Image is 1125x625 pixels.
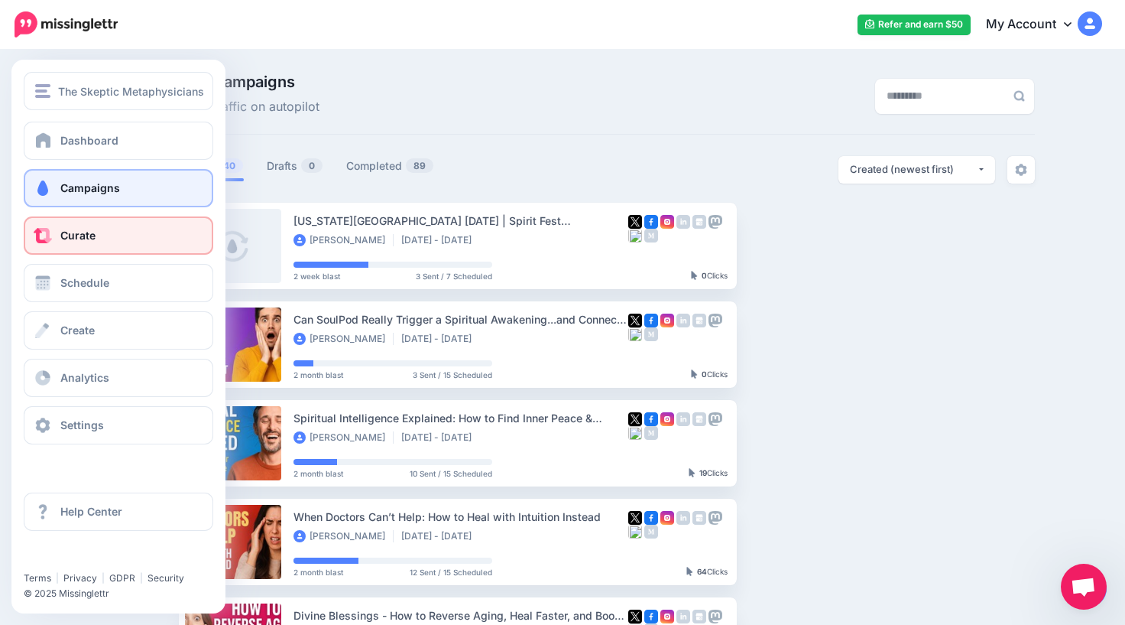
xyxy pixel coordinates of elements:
[708,511,722,525] img: mastodon-grey-square.png
[109,572,135,584] a: GDPR
[686,568,728,577] div: Clicks
[35,84,50,98] img: menu.png
[628,412,642,426] img: twitter-square.png
[401,234,479,246] li: [DATE] - [DATE]
[148,572,184,584] a: Security
[410,568,492,576] span: 12 Sent / 15 Scheduled
[660,511,674,525] img: instagram-square.png
[140,572,143,584] span: |
[1013,90,1025,102] img: search-grey-6.png
[60,276,109,289] span: Schedule
[15,11,118,37] img: Missinglettr
[692,511,706,525] img: google_business-grey-square.png
[628,511,642,525] img: twitter-square.png
[644,525,658,539] img: medium-grey-square.png
[24,586,225,601] li: © 2025 Missinglettr
[60,181,120,194] span: Campaigns
[293,530,394,542] li: [PERSON_NAME]
[179,97,319,117] span: Drive traffic on autopilot
[179,74,319,90] span: Drip Campaigns
[702,271,707,280] b: 0
[410,470,492,477] span: 10 Sent / 15 Scheduled
[60,418,104,431] span: Settings
[692,610,706,623] img: google_business-grey-square.png
[628,610,642,623] img: twitter-square.png
[1015,164,1027,176] img: settings-grey.png
[644,426,658,440] img: medium-grey-square.png
[708,215,722,229] img: mastodon-grey-square.png
[293,333,394,345] li: [PERSON_NAME]
[346,157,434,175] a: Completed89
[676,511,690,525] img: linkedin-grey-square.png
[293,272,340,280] span: 2 week blast
[697,567,707,576] b: 64
[24,311,213,350] a: Create
[644,412,658,426] img: facebook-square.png
[971,6,1102,44] a: My Account
[691,369,698,379] img: pointer-grey-darker.png
[24,169,213,207] a: Campaigns
[293,508,628,526] div: When Doctors Can’t Help: How to Heal with Intuition Instead
[691,271,698,280] img: pointer-grey-darker.png
[24,493,213,531] a: Help Center
[660,610,674,623] img: instagram-square.png
[267,157,323,175] a: Drafts0
[24,550,142,565] iframe: Twitter Follow Button
[692,215,706,229] img: google_business-grey-square.png
[60,371,109,384] span: Analytics
[301,158,323,173] span: 0
[401,333,479,345] li: [DATE] - [DATE]
[628,525,642,539] img: bluesky-grey-square.png
[838,156,995,184] button: Created (newest first)
[58,83,204,100] span: The Skeptic Metaphysicians
[60,505,122,518] span: Help Center
[293,431,394,444] li: [PERSON_NAME]
[293,409,628,427] div: Spiritual Intelligence Explained: How to Find Inner Peace & Purpose in Daily Life
[660,314,674,327] img: instagram-square.png
[293,470,343,477] span: 2 month blast
[676,610,690,623] img: linkedin-grey-square.png
[24,406,213,444] a: Settings
[644,327,658,341] img: medium-grey-square.png
[628,327,642,341] img: bluesky-grey-square.png
[644,610,658,623] img: facebook-square.png
[691,272,728,281] div: Clicks
[24,572,51,584] a: Terms
[628,229,642,243] img: bluesky-grey-square.png
[676,314,690,327] img: linkedin-grey-square.png
[689,468,695,477] img: pointer-grey-darker.png
[660,215,674,229] img: instagram-square.png
[24,359,213,397] a: Analytics
[708,314,722,327] img: mastodon-grey-square.png
[691,370,728,379] div: Clicks
[63,572,97,584] a: Privacy
[692,412,706,426] img: google_business-grey-square.png
[699,468,707,477] b: 19
[401,431,479,444] li: [DATE] - [DATE]
[644,229,658,243] img: medium-grey-square.png
[24,264,213,302] a: Schedule
[293,311,628,328] div: Can SoulPod Really Trigger a Spiritual Awakening...and Connect You to ETs?
[416,272,492,280] span: 3 Sent / 7 Scheduled
[702,369,707,379] b: 0
[850,162,977,177] div: Created (newest first)
[644,314,658,327] img: facebook-square.png
[708,412,722,426] img: mastodon-grey-square.png
[692,314,706,327] img: google_business-grey-square.png
[406,158,433,173] span: 89
[293,607,628,624] div: Divine Blessings - How to Reverse Aging, Heal Faster, and Boost Energy
[60,134,118,147] span: Dashboard
[1061,564,1107,610] div: Open chat
[293,371,343,379] span: 2 month blast
[644,215,658,229] img: facebook-square.png
[60,229,96,242] span: Curate
[24,72,213,110] button: The Skeptic Metaphysicians
[858,15,971,35] a: Refer and earn $50
[293,234,394,246] li: [PERSON_NAME]
[24,216,213,255] a: Curate
[102,572,105,584] span: |
[708,610,722,623] img: mastodon-grey-square.png
[60,324,95,337] span: Create
[628,314,642,327] img: twitter-square.png
[628,215,642,229] img: twitter-square.png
